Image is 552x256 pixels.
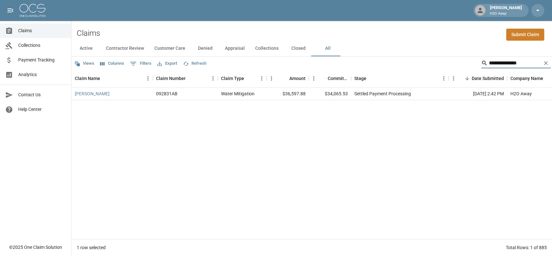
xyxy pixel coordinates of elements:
[77,244,106,251] div: 1 row selected
[18,27,66,34] span: Claims
[99,59,126,69] button: Select columns
[449,69,507,88] div: Date Submitted
[153,69,218,88] div: Claim Number
[449,74,458,83] button: Menu
[257,74,267,83] button: Menu
[18,57,66,63] span: Payment Tracking
[439,74,449,83] button: Menu
[100,74,109,83] button: Sort
[354,90,411,97] div: Settled Payment Processing
[181,59,208,69] button: Refresh
[101,41,149,56] button: Contractor Review
[18,71,66,78] span: Analytics
[156,59,179,69] button: Export
[75,90,110,97] a: [PERSON_NAME]
[267,74,276,83] button: Menu
[449,88,507,100] div: [DATE] 2:42 PM
[156,69,186,88] div: Claim Number
[267,88,309,100] div: $36,597.88
[221,69,244,88] div: Claim Type
[250,41,284,56] button: Collections
[244,74,253,83] button: Sort
[73,59,96,69] button: Views
[351,69,449,88] div: Stage
[289,69,306,88] div: Amount
[510,90,532,97] div: H2O Away
[267,69,309,88] div: Amount
[354,69,366,88] div: Stage
[309,74,319,83] button: Menu
[143,74,153,83] button: Menu
[490,11,522,17] p: H2O Away
[18,42,66,49] span: Collections
[72,69,153,88] div: Claim Name
[191,41,220,56] button: Denied
[72,41,552,56] div: dynamic tabs
[77,29,100,38] h2: Claims
[220,41,250,56] button: Appraisal
[20,4,46,17] img: ocs-logo-white-transparent.png
[149,41,191,56] button: Customer Care
[472,69,504,88] div: Date Submitted
[366,74,375,83] button: Sort
[481,58,551,70] div: Search
[128,59,153,69] button: Show filters
[541,58,551,68] button: Clear
[4,4,17,17] button: open drawer
[75,69,100,88] div: Claim Name
[328,69,348,88] div: Committed Amount
[319,74,328,83] button: Sort
[9,244,62,250] div: © 2025 One Claim Solution
[506,244,547,251] div: Total Rows: 1 of 885
[510,69,543,88] div: Company Name
[463,74,472,83] button: Sort
[208,74,218,83] button: Menu
[284,41,313,56] button: Closed
[156,90,177,97] div: 092831AB
[18,91,66,98] span: Contact Us
[506,29,544,41] a: Submit Claim
[186,74,195,83] button: Sort
[72,41,101,56] button: Active
[487,5,525,16] div: [PERSON_NAME]
[309,69,351,88] div: Committed Amount
[18,106,66,113] span: Help Center
[218,69,267,88] div: Claim Type
[280,74,289,83] button: Sort
[313,41,342,56] button: All
[221,90,255,97] div: Water Mitigation
[309,88,351,100] div: $34,065.53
